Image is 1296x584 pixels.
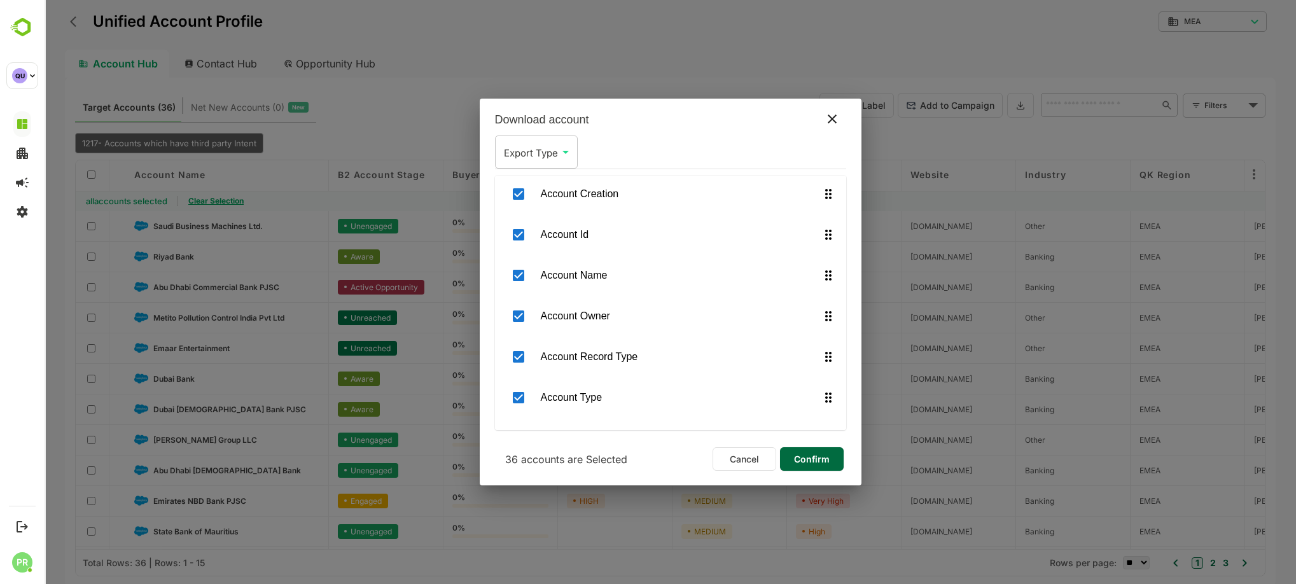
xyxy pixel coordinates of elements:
button: Logout [13,518,31,535]
span: Account Owner [496,309,776,324]
span: Confirm [746,451,789,468]
span: Account Type [496,390,776,405]
div: PR [12,552,32,573]
li: Account Type [450,379,802,416]
span: Cancel [675,451,725,468]
img: BambooboxLogoMark.f1c84d78b4c51b1a7b5f700c9845e183.svg [6,15,39,39]
li: Account Name [450,257,802,294]
div: ​ [450,136,533,169]
span: Account Id [496,227,776,242]
button: Confirm [735,447,799,471]
span: Account Record Type [496,349,776,365]
typography: 36 accounts are Selected [450,448,593,471]
button: Cancel [668,447,732,471]
li: Account Creation [450,176,802,212]
span: Account Name [496,268,776,283]
li: Account Id [450,216,802,253]
li: Active [450,420,802,457]
span: Download account [450,113,545,127]
li: Account Owner [450,298,802,335]
div: QU [12,68,27,83]
span: Account Creation [496,186,776,202]
li: Account Record Type [450,338,802,375]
